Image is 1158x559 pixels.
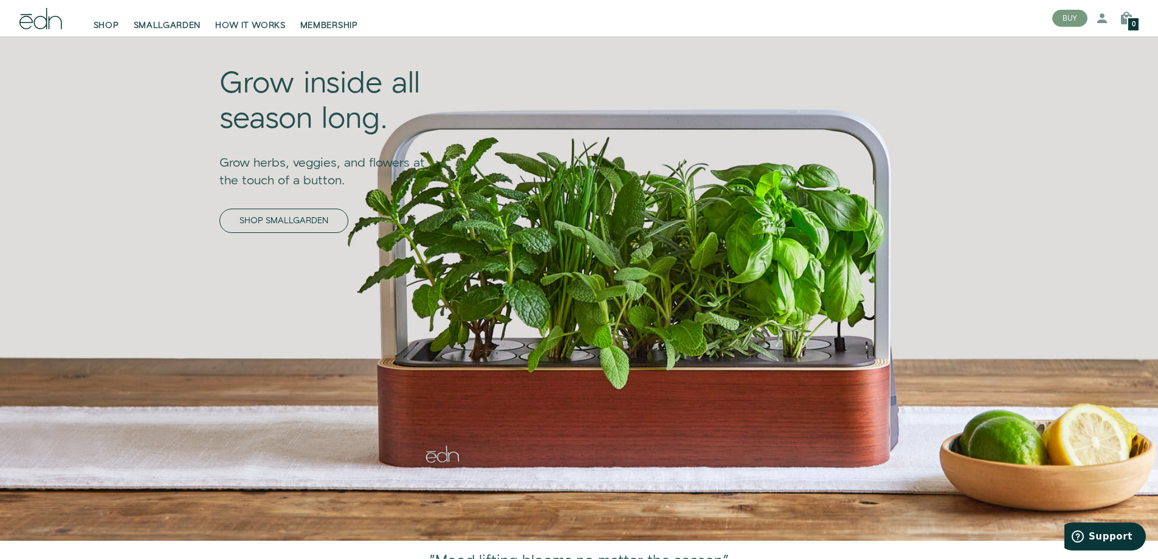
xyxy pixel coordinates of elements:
[219,67,443,137] div: Grow inside all season long.
[86,5,126,32] a: SHOP
[300,19,358,32] span: MEMBERSHIP
[219,137,443,190] div: Grow herbs, veggies, and flowers at the touch of a button.
[126,5,209,32] a: SMALLGARDEN
[1064,523,1146,553] iframe: Opens a widget where you can find more information
[134,19,201,32] span: SMALLGARDEN
[215,19,285,32] span: HOW IT WORKS
[1052,10,1087,27] button: BUY
[94,19,119,32] span: SHOP
[293,5,365,32] a: MEMBERSHIP
[1132,21,1136,28] span: 0
[219,209,348,233] a: SHOP SMALLGARDEN
[208,5,292,32] a: HOW IT WORKS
